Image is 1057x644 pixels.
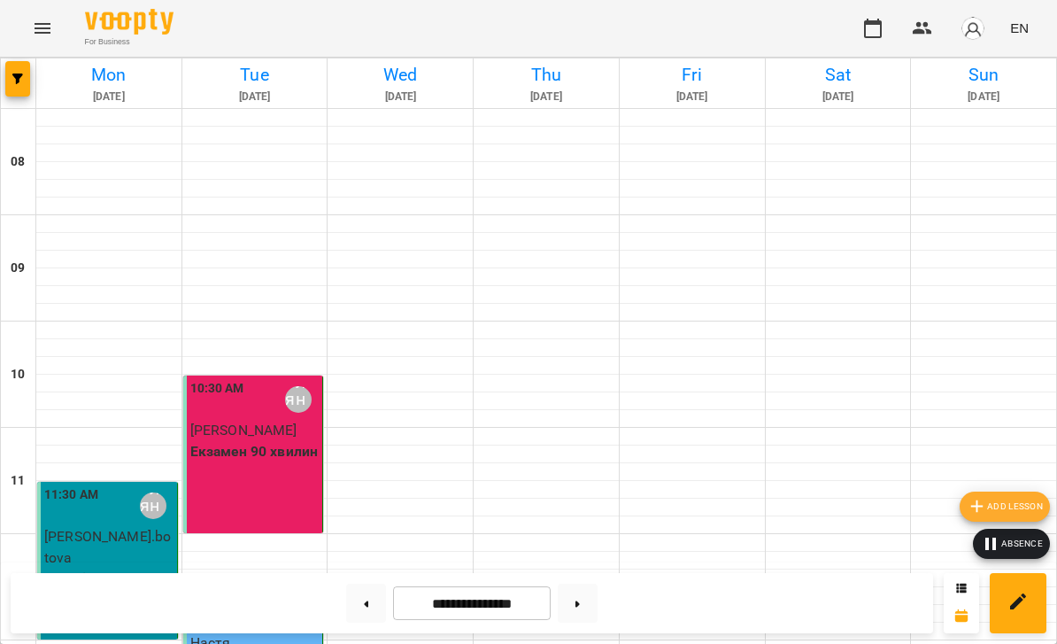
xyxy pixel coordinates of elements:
[190,422,297,438] span: [PERSON_NAME]
[622,89,762,105] h6: [DATE]
[21,7,64,50] button: Menu
[185,61,325,89] h6: Tue
[185,89,325,105] h6: [DATE]
[11,152,25,172] h6: 08
[11,259,25,278] h6: 09
[140,493,166,519] div: Уляна
[960,492,1050,522] button: Add lesson
[44,528,171,566] span: [PERSON_NAME].botova
[190,441,320,462] p: Екзамен 90 хвилин
[330,89,470,105] h6: [DATE]
[914,89,1053,105] h6: [DATE]
[476,61,616,89] h6: Thu
[285,386,312,413] div: Уляна
[190,379,244,399] label: 10:30 AM
[39,89,179,105] h6: [DATE]
[85,9,174,35] img: Voopty Logo
[622,61,762,89] h6: Fri
[980,533,1043,555] span: Absence
[967,496,1043,517] span: Add lesson
[39,61,179,89] h6: Mon
[914,61,1053,89] h6: Sun
[961,16,985,41] img: avatar_s.png
[1003,12,1036,44] button: EN
[768,89,908,105] h6: [DATE]
[973,529,1050,559] button: Absence
[85,36,174,48] span: For Business
[330,61,470,89] h6: Wed
[44,485,98,505] label: 11:30 AM
[11,365,25,384] h6: 10
[1010,19,1029,37] span: EN
[476,89,616,105] h6: [DATE]
[11,471,25,491] h6: 11
[768,61,908,89] h6: Sat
